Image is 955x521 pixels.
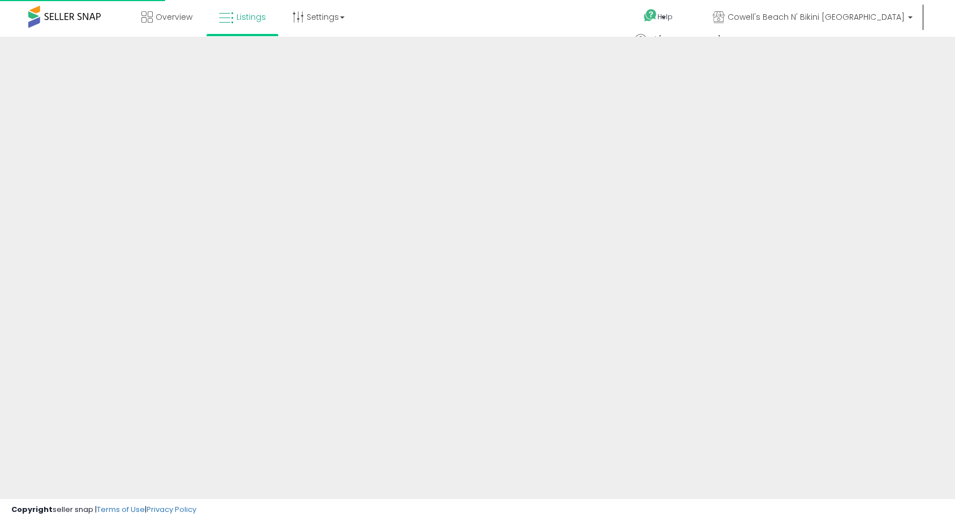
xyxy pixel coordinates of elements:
[635,34,729,57] a: Hi [PERSON_NAME]
[643,8,657,23] i: Get Help
[11,505,196,515] div: seller snap | |
[11,504,53,515] strong: Copyright
[147,504,196,515] a: Privacy Policy
[156,11,192,23] span: Overview
[97,504,145,515] a: Terms of Use
[236,11,266,23] span: Listings
[649,34,721,45] span: Hi [PERSON_NAME]
[728,11,905,23] span: Cowell's Beach N' Bikini [GEOGRAPHIC_DATA]
[657,12,673,21] span: Help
